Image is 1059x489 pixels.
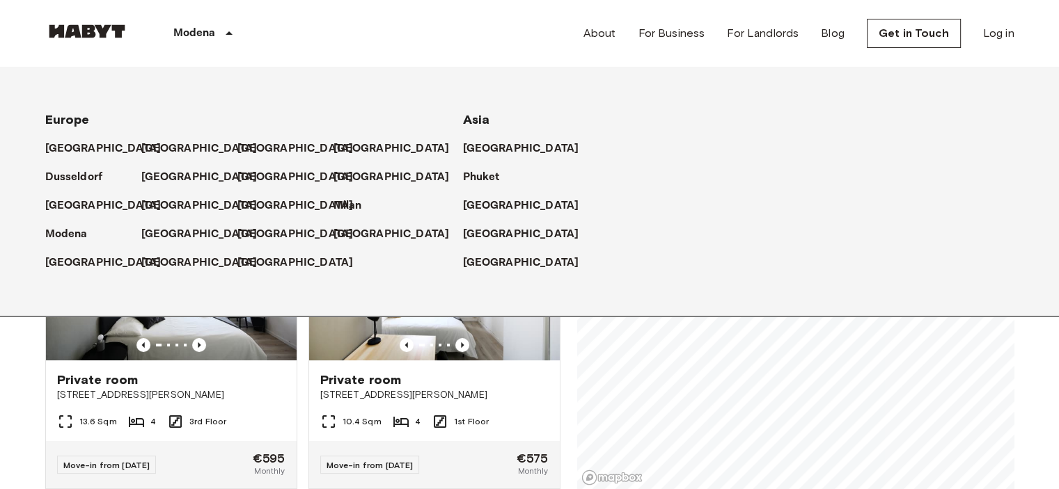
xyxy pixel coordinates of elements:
p: [GEOGRAPHIC_DATA] [237,198,354,214]
span: [STREET_ADDRESS][PERSON_NAME] [320,388,549,402]
a: Marketing picture of unit IT-22-001-019-03HPrevious imagePrevious imagePrivate room[STREET_ADDRES... [45,193,297,489]
p: Modena [45,226,88,243]
a: [GEOGRAPHIC_DATA] [334,141,464,157]
a: [GEOGRAPHIC_DATA] [141,141,272,157]
a: [GEOGRAPHIC_DATA] [237,169,368,186]
span: Move-in from [DATE] [327,460,414,470]
span: Private room [320,371,402,388]
a: [GEOGRAPHIC_DATA] [45,255,175,271]
p: [GEOGRAPHIC_DATA] [45,255,162,271]
p: [GEOGRAPHIC_DATA] [141,255,258,271]
span: Europe [45,112,90,127]
a: Mapbox logo [581,470,643,486]
a: Get in Touch [867,19,961,48]
a: [GEOGRAPHIC_DATA] [334,226,464,243]
p: [GEOGRAPHIC_DATA] [237,169,354,186]
p: [GEOGRAPHIC_DATA] [237,255,354,271]
button: Previous image [455,338,469,352]
a: [GEOGRAPHIC_DATA] [237,141,368,157]
a: Modena [45,226,102,243]
p: [GEOGRAPHIC_DATA] [141,226,258,243]
a: [GEOGRAPHIC_DATA] [463,198,593,214]
p: [GEOGRAPHIC_DATA] [141,198,258,214]
span: Monthly [517,465,548,477]
a: [GEOGRAPHIC_DATA] [141,169,272,186]
a: [GEOGRAPHIC_DATA] [463,141,593,157]
button: Previous image [192,338,206,352]
p: [GEOGRAPHIC_DATA] [237,226,354,243]
button: Previous image [136,338,150,352]
span: 3rd Floor [189,415,226,428]
p: Milan [334,198,362,214]
p: [GEOGRAPHIC_DATA] [463,226,579,243]
span: €595 [253,452,285,465]
span: 10.4 Sqm [343,415,382,428]
p: [GEOGRAPHIC_DATA] [141,169,258,186]
a: [GEOGRAPHIC_DATA] [45,141,175,157]
span: 4 [150,415,156,428]
span: 13.6 Sqm [79,415,117,428]
a: [GEOGRAPHIC_DATA] [237,198,368,214]
a: About [583,25,616,42]
img: Habyt [45,24,129,38]
span: 4 [415,415,421,428]
a: Milan [334,198,376,214]
p: [GEOGRAPHIC_DATA] [45,141,162,157]
span: Monthly [254,465,285,477]
a: [GEOGRAPHIC_DATA] [141,255,272,271]
p: [GEOGRAPHIC_DATA] [463,198,579,214]
a: Log in [983,25,1014,42]
span: [STREET_ADDRESS][PERSON_NAME] [57,388,285,402]
span: €575 [517,452,549,465]
p: [GEOGRAPHIC_DATA] [334,141,450,157]
p: [GEOGRAPHIC_DATA] [463,141,579,157]
span: Move-in from [DATE] [63,460,150,470]
a: [GEOGRAPHIC_DATA] [334,169,464,186]
a: Dusseldorf [45,169,117,186]
button: Previous image [400,338,414,352]
span: 1st Floor [454,415,489,428]
p: Phuket [463,169,500,186]
a: [GEOGRAPHIC_DATA] [45,198,175,214]
a: Marketing picture of unit IT-22-001-013-04HPrevious imagePrevious imagePrivate room[STREET_ADDRES... [308,193,560,489]
a: Phuket [463,169,514,186]
span: Asia [463,112,490,127]
a: [GEOGRAPHIC_DATA] [141,198,272,214]
a: [GEOGRAPHIC_DATA] [463,255,593,271]
a: For Business [638,25,705,42]
p: [GEOGRAPHIC_DATA] [334,226,450,243]
p: [GEOGRAPHIC_DATA] [45,198,162,214]
p: Modena [173,25,216,42]
p: Dusseldorf [45,169,103,186]
p: [GEOGRAPHIC_DATA] [141,141,258,157]
a: [GEOGRAPHIC_DATA] [237,226,368,243]
a: Blog [821,25,845,42]
p: [GEOGRAPHIC_DATA] [237,141,354,157]
a: For Landlords [727,25,799,42]
p: [GEOGRAPHIC_DATA] [463,255,579,271]
a: [GEOGRAPHIC_DATA] [463,226,593,243]
a: [GEOGRAPHIC_DATA] [237,255,368,271]
p: [GEOGRAPHIC_DATA] [334,169,450,186]
span: Private room [57,371,139,388]
a: [GEOGRAPHIC_DATA] [141,226,272,243]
